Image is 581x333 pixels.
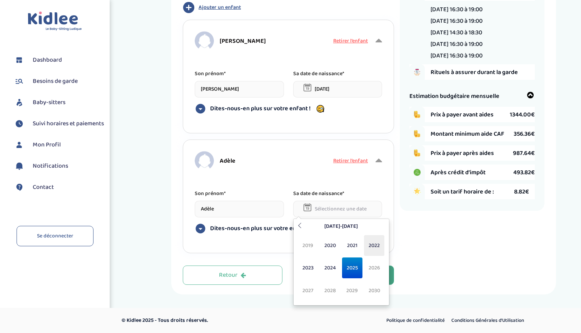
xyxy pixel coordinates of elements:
[320,280,340,301] span: 2028
[376,35,382,47] i: Afficher moins
[199,3,241,12] span: Ajouter un enfant
[409,184,425,199] img: star.png
[13,160,104,172] a: Notifications
[13,97,25,108] img: babysitters.svg
[364,280,384,301] span: 2030
[33,119,104,128] span: Suivi horaires et paiements
[333,156,368,165] span: Retirer l’enfant
[449,316,527,326] a: Conditions Générales d’Utilisation
[13,97,104,108] a: Baby-sitters
[210,105,311,113] span: Dites-nous-en plus sur votre enfant !
[304,220,378,232] th: [DATE]-[DATE]
[320,235,340,256] span: 2020
[195,189,284,198] p: Son prénom*
[13,118,104,129] a: Suivi horaires et paiements
[513,148,535,158] span: 987.64€
[431,129,514,139] span: Montant minimum aide CAF
[13,182,104,193] a: Contact
[17,226,93,246] a: Se déconnecter
[514,187,529,197] span: 8.82€
[33,98,65,107] span: Baby-sitters
[513,168,535,177] span: 493.82€
[183,266,282,285] button: Retour
[195,31,214,50] img: child.png
[384,316,447,326] a: Politique de confidentialité
[13,76,104,87] a: Besoins de garde
[210,225,311,232] span: Dites-nous-en plus sur votre enfant !
[342,257,362,278] span: 2025
[364,235,384,256] span: 2022
[431,67,535,77] span: Rituels à assurer durant la garde
[431,28,482,37] li: [DATE] 14:30 à 18:30
[13,139,25,151] img: profil.svg
[13,76,25,87] img: besoin.svg
[431,148,513,158] span: Prix à payer après aides
[13,118,25,129] img: suivihoraire.svg
[320,257,340,278] span: 2024
[376,155,382,166] i: Afficher moins
[33,77,78,86] span: Besoins de garde
[13,54,25,66] img: dashboard.svg
[514,129,535,139] span: 356.36€
[293,81,382,98] input: Sélectionnez une date
[13,182,25,193] img: contact.svg
[293,189,382,198] p: Sa date de naissance*
[33,161,68,171] span: Notifications
[510,110,535,119] span: 1344.00€
[13,54,104,66] a: Dashboard
[333,37,368,45] button: Retirer l’enfant
[409,165,425,180] img: credit_impot.PNG
[220,36,266,46] span: [PERSON_NAME]
[409,145,425,161] img: coins.png
[298,280,318,301] span: 2027
[183,2,394,13] button: Ajouter un enfant
[293,201,382,217] input: Sélectionnez une date
[409,64,425,80] img: hand_to_do_list.png
[409,107,425,122] img: coins.png
[13,139,104,151] a: Mon Profil
[431,16,482,26] li: [DATE] 16:30 à 19:00
[298,257,318,278] span: 2023
[33,140,61,150] span: Mon Profil
[298,235,318,256] span: 2019
[195,81,284,98] input: Prénom de votre enfant
[333,157,368,165] button: Retirer l’enfant
[28,12,82,31] img: logo.svg
[364,257,384,278] span: 2026
[431,187,514,197] span: Soit un tarif horaire de :
[431,51,482,61] li: [DATE] 16:30 à 19:00
[431,39,482,49] li: [DATE] 16:30 à 19:00
[431,110,510,119] span: Prix à payer avant aides
[195,201,284,217] input: Prénom de votre enfant
[13,160,25,172] img: notification.svg
[342,235,362,256] span: 2021
[122,316,323,325] p: © Kidlee 2025 - Tous droits réservés.
[220,156,235,166] span: Adèle
[33,55,62,65] span: Dashboard
[195,151,214,170] img: child.png
[195,69,284,78] p: Son prénom*
[314,104,327,114] img: emoji_with_glasses.png
[431,5,482,14] li: [DATE] 16:30 à 19:00
[409,126,425,141] img: coins.png
[342,280,362,301] span: 2029
[409,91,499,101] span: Estimation budgétaire mensuelle
[219,271,246,280] div: Retour
[33,183,54,192] span: Contact
[431,168,513,177] span: Après crédit d’impôt
[293,69,382,78] p: Sa date de naissance*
